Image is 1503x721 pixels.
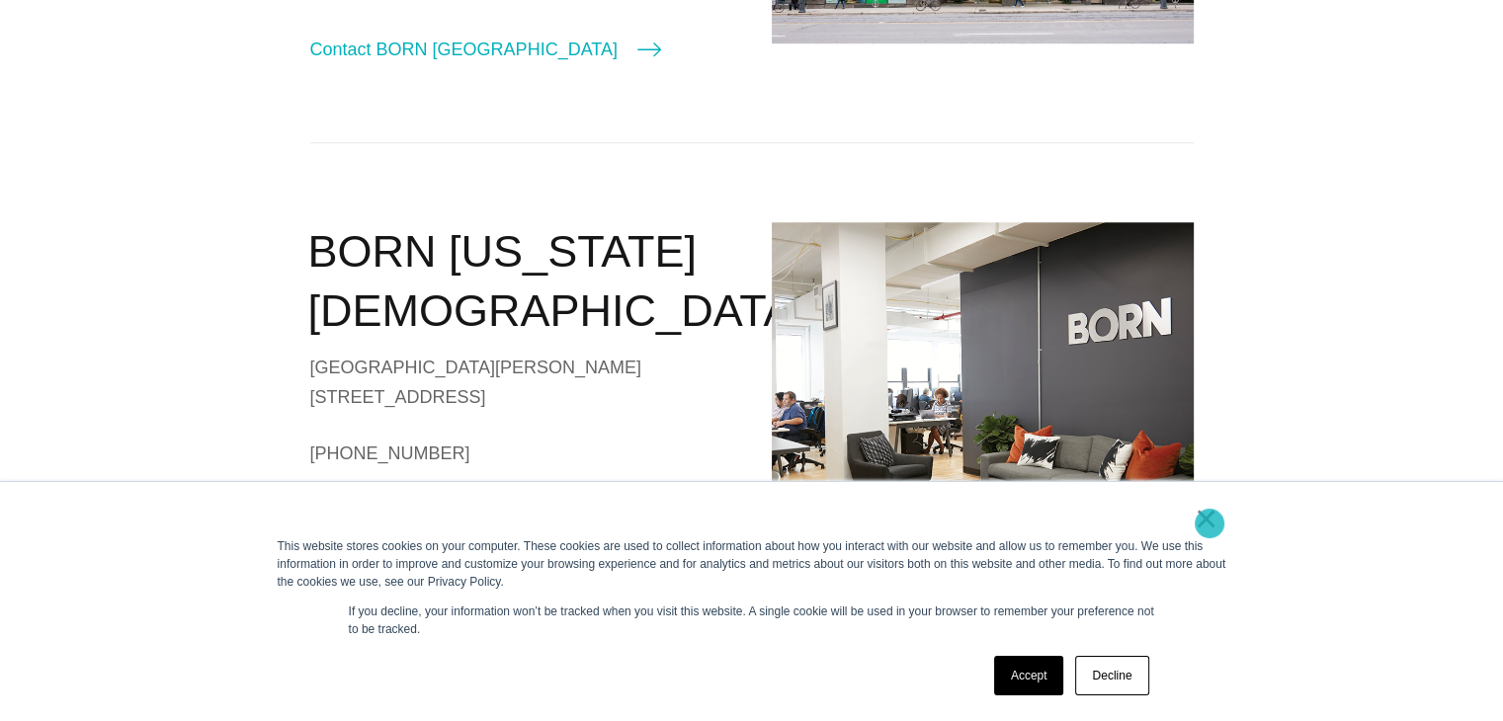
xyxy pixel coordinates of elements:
[1195,510,1218,527] a: ×
[1075,656,1148,695] a: Decline
[349,602,1155,638] p: If you decline, your information won’t be tracked when you visit this website. A single cookie wi...
[310,353,732,412] div: [GEOGRAPHIC_DATA][PERSON_NAME][STREET_ADDRESS]
[278,537,1226,591] div: This website stores cookies on your computer. These cookies are used to collect information about...
[994,656,1064,695] a: Accept
[310,36,661,63] a: Contact BORN [GEOGRAPHIC_DATA]
[308,222,732,342] h2: BORN [US_STATE][DEMOGRAPHIC_DATA]
[310,439,732,468] a: [PHONE_NUMBER]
